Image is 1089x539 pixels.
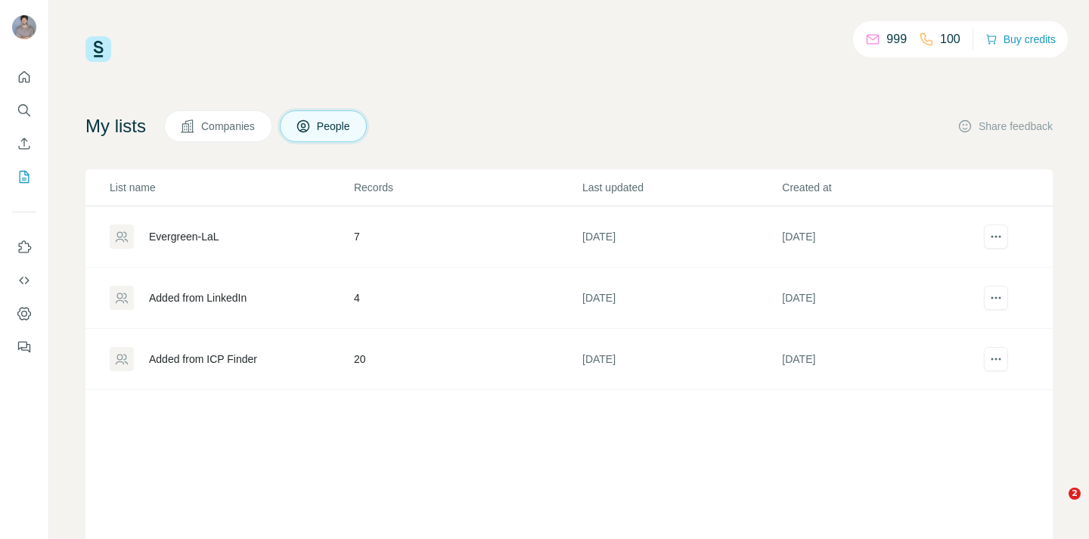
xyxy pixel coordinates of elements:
span: People [317,119,352,134]
p: Last updated [582,180,780,195]
td: 20 [353,329,582,390]
h4: My lists [85,114,146,138]
td: 7 [353,206,582,268]
td: [DATE] [781,268,981,329]
button: Buy credits [985,29,1056,50]
iframe: Intercom live chat [1038,488,1074,524]
button: Quick start [12,64,36,91]
td: [DATE] [781,329,981,390]
button: Use Surfe API [12,267,36,294]
td: [DATE] [582,329,781,390]
button: Feedback [12,333,36,361]
img: Surfe Logo [85,36,111,62]
span: Companies [201,119,256,134]
button: actions [984,286,1008,310]
td: 4 [353,268,582,329]
p: Records [354,180,581,195]
div: Evergreen-LaL [149,229,219,244]
p: Created at [782,180,980,195]
img: Avatar [12,15,36,39]
div: Added from ICP Finder [149,352,257,367]
button: Share feedback [957,119,1053,134]
td: [DATE] [582,268,781,329]
button: My lists [12,163,36,191]
button: Dashboard [12,300,36,327]
div: Added from LinkedIn [149,290,247,305]
td: [DATE] [582,206,781,268]
p: 999 [886,30,907,48]
button: Search [12,97,36,124]
p: List name [110,180,352,195]
button: Enrich CSV [12,130,36,157]
button: actions [984,347,1008,371]
button: actions [984,225,1008,249]
button: Use Surfe on LinkedIn [12,234,36,261]
p: 100 [940,30,960,48]
span: 2 [1069,488,1081,500]
td: [DATE] [781,206,981,268]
